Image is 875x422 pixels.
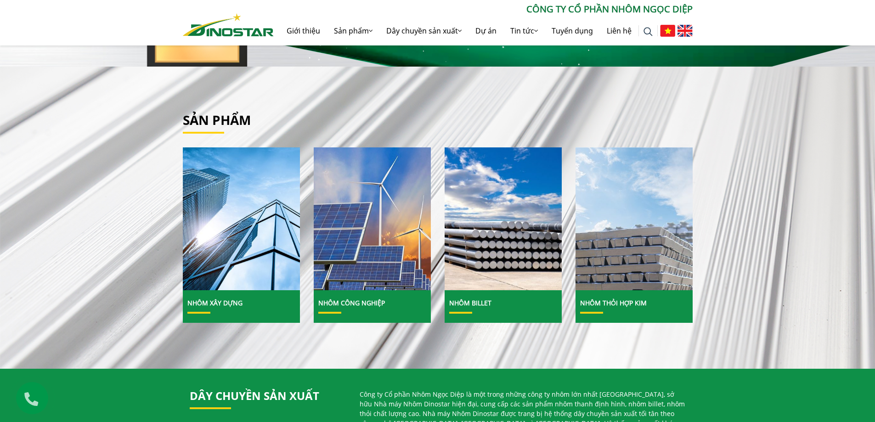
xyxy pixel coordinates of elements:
a: Giới thiệu [280,16,327,45]
img: Nhôm Dinostar [183,13,274,36]
a: Liên hệ [600,16,638,45]
a: Sản phẩm [327,16,379,45]
img: search [644,27,653,36]
img: Nhôm Billet [444,147,561,290]
a: Dây chuyền sản xuất [190,388,319,403]
p: CÔNG TY CỔ PHẦN NHÔM NGỌC DIỆP [274,2,693,16]
a: Tuyển dụng [545,16,600,45]
a: Sản phẩm [183,111,251,129]
a: Nhôm Dinostar [183,11,274,36]
a: Nhôm Xây dựng [183,147,300,291]
a: Nhôm Công nghiệp [314,147,431,291]
a: Tin tức [503,16,545,45]
img: English [677,25,693,37]
img: Nhôm Công nghiệp [313,147,430,290]
a: Nhôm Xây dựng [187,298,243,307]
a: Nhôm Công nghiệp [318,298,385,307]
a: Dây chuyền sản xuất [379,16,469,45]
img: Nhôm Xây dựng [182,147,299,290]
a: Nhôm Billet [449,298,491,307]
img: Tiếng Việt [660,25,675,37]
a: Nhôm Billet [445,147,562,291]
img: Nhôm Thỏi hợp kim [575,147,692,290]
a: Dự án [469,16,503,45]
a: Nhôm Thỏi hợp kim [580,298,647,307]
a: Nhôm Thỏi hợp kim [576,147,693,291]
